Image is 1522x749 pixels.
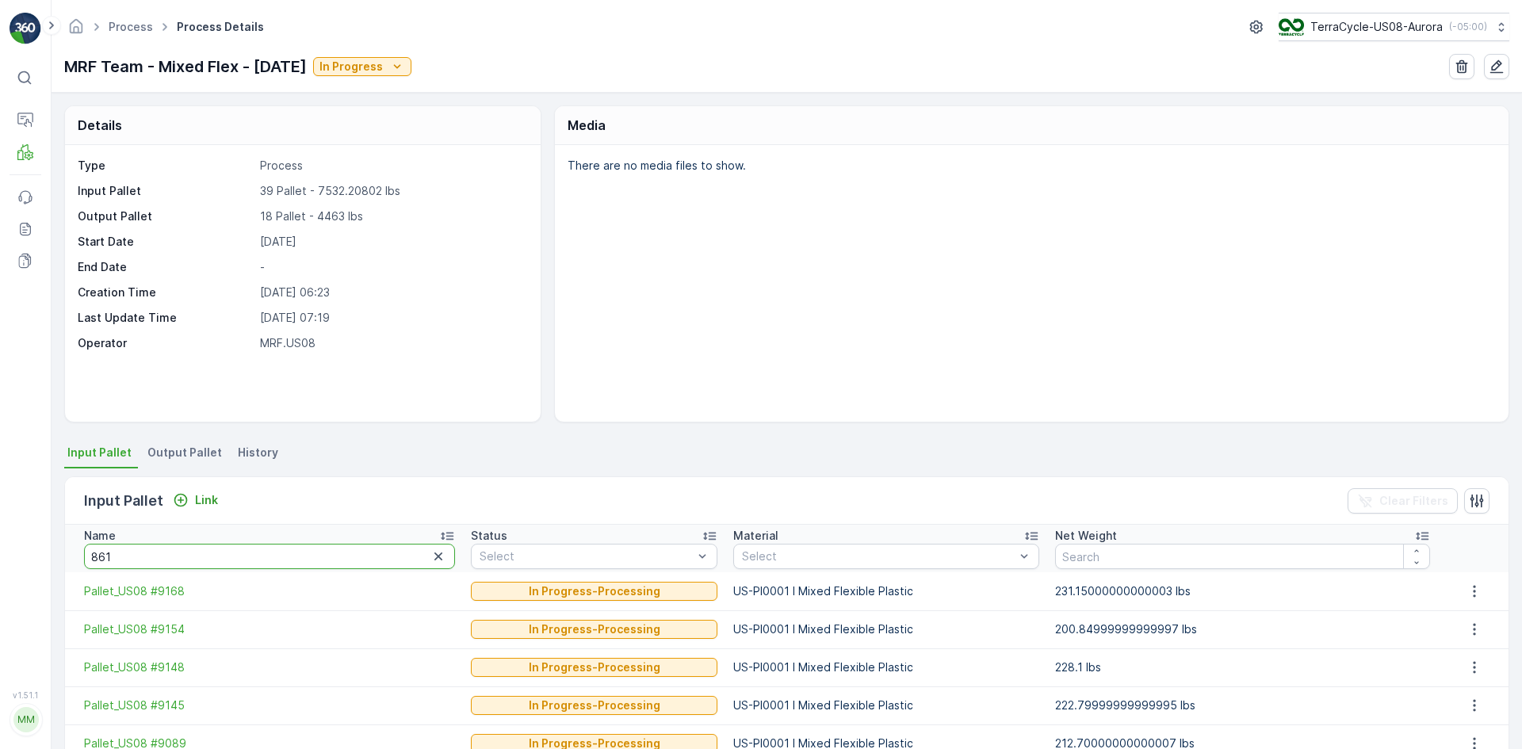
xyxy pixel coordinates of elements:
a: Homepage [67,24,85,37]
p: Creation Time [78,285,254,300]
p: - [260,259,524,275]
p: 231.15000000000003 lbs [1055,583,1431,599]
p: Operator [78,335,254,351]
button: In Progress [313,57,411,76]
p: MRF Team - Mixed Flex - [DATE] [64,55,307,78]
span: - [83,312,89,326]
span: Total Weight : [13,286,93,300]
p: Clear Filters [1379,493,1448,509]
span: Asset Type : [13,365,84,378]
span: Name : [13,260,52,273]
p: ( -05:00 ) [1449,21,1487,33]
p: 200.84999999999997 lbs [1055,621,1431,637]
p: 39 Pallet - 7532.20802 lbs [260,183,524,199]
button: In Progress-Processing [471,582,717,601]
p: Process [260,158,524,174]
p: Status [471,528,507,544]
p: FD, SC7998, [DATE], #1 [686,13,833,32]
button: In Progress-Processing [471,696,717,715]
span: Tare Weight : [13,338,89,352]
p: Type [78,158,254,174]
p: Name [84,528,116,544]
p: [DATE] 06:23 [260,285,524,300]
span: Material : [13,391,67,404]
p: Start Date [78,234,254,250]
p: [DATE] 07:19 [260,310,524,326]
p: Media [568,116,606,135]
span: Input Pallet [67,445,132,460]
img: image_ci7OI47.png [1279,18,1304,36]
p: Output Pallet [78,208,254,224]
span: Output Pallet [147,445,222,460]
p: US-PI0001 I Mixed Flexible Plastic [733,583,1038,599]
span: Net Weight : [13,312,83,326]
span: Process Details [174,19,267,35]
p: Material [733,528,778,544]
span: History [238,445,278,460]
p: In Progress-Processing [529,583,660,599]
p: MRF.US08 [260,335,524,351]
p: End Date [78,259,254,275]
p: Input Pallet [84,490,163,512]
button: In Progress-Processing [471,658,717,677]
p: US-PI0001 I Mixed Flexible Plastic [733,697,1038,713]
p: Details [78,116,122,135]
input: Search [1055,544,1431,569]
p: Net Weight [1055,528,1117,544]
a: Pallet_US08 #9145 [84,697,455,713]
a: Pallet_US08 #9168 [84,583,455,599]
p: US-PI0001 I Mixed Flexible Plastic [733,621,1038,637]
span: - [89,338,94,352]
p: Link [195,492,218,508]
span: FD Pallet [84,365,133,378]
a: Process [109,20,153,33]
p: US-PI0001 I Mixed Flexible Plastic [733,659,1038,675]
button: In Progress-Processing [471,620,717,639]
div: MM [13,707,39,732]
p: Last Update Time [78,310,254,326]
p: In Progress [319,59,383,75]
button: Clear Filters [1348,488,1458,514]
span: US-PI0473 I FD Nitrile & Latex Gloves [67,391,274,404]
span: FD, SC7998, [DATE], #1 [52,260,178,273]
p: [DATE] [260,234,524,250]
p: 228.1 lbs [1055,659,1431,675]
a: Pallet_US08 #9148 [84,659,455,675]
p: In Progress-Processing [529,621,660,637]
button: TerraCycle-US08-Aurora(-05:00) [1279,13,1509,41]
span: - [93,286,98,300]
p: 18 Pallet - 4463 lbs [260,208,524,224]
p: Select [480,548,693,564]
p: 222.79999999999995 lbs [1055,697,1431,713]
a: Pallet_US08 #9154 [84,621,455,637]
button: MM [10,703,41,736]
p: Select [742,548,1014,564]
button: Link [166,491,224,510]
p: In Progress-Processing [529,659,660,675]
p: Input Pallet [78,183,254,199]
span: v 1.51.1 [10,690,41,700]
img: logo [10,13,41,44]
p: In Progress-Processing [529,697,660,713]
input: Search [84,544,455,569]
p: TerraCycle-US08-Aurora [1310,19,1443,35]
p: There are no media files to show. [568,158,1492,174]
